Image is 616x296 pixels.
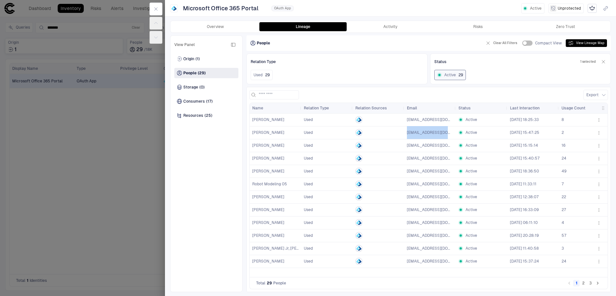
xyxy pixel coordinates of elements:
span: [PERSON_NAME] [252,233,284,238]
button: Export [583,90,608,100]
span: (1) [196,56,200,61]
span: [PERSON_NAME] Jr, [PERSON_NAME] [252,246,322,251]
div: Entra ID [356,194,361,199]
button: Go to page 2 [580,280,587,286]
span: Used [304,130,313,135]
span: (0) [199,85,205,90]
button: Clear All Filters [484,39,518,47]
span: Used [304,117,313,122]
span: Microsoft Office 365 Portal [183,5,258,12]
button: Active29 [434,70,466,80]
span: Name [252,106,263,111]
span: 29 [265,72,270,78]
button: Activity [347,22,434,31]
span: [PERSON_NAME] [252,130,284,135]
div: Status [434,58,607,66]
div: Entra ID [356,220,361,225]
span: [EMAIL_ADDRESS][DOMAIN_NAME] [407,195,473,199]
span: Relation Sources [355,106,387,111]
div: Mark as Crown Jewel [588,4,597,13]
span: [DATE] 15:40:57 [510,152,556,165]
span: [EMAIL_ADDRESS][DOMAIN_NAME] [407,117,473,122]
span: [DATE] 18:36:50 [510,165,556,178]
span: [EMAIL_ADDRESS][DOMAIN_NAME] [407,130,473,135]
span: Compact View [535,41,562,46]
span: View Panel [174,42,195,47]
span: Used [304,207,313,212]
span: Robot Modeling 05 [252,182,287,186]
span: 16 [562,143,565,148]
span: Active [466,143,477,148]
span: 29 [458,72,463,78]
span: OAuth App [274,6,291,11]
div: Entra ID [356,181,361,187]
div: Relation Type [251,59,423,64]
span: Used [304,220,313,225]
span: Used [304,233,313,238]
span: [EMAIL_ADDRESS][DOMAIN_NAME] [407,169,473,173]
span: People [257,41,270,46]
span: (17) [206,99,213,104]
span: Active [466,194,477,199]
span: [DATE] 11:40:58 [510,242,556,255]
div: Entra ID [171,6,177,11]
span: 24 [562,156,566,161]
span: [EMAIL_ADDRESS][DOMAIN_NAME] [407,182,473,186]
div: Risks [473,24,483,29]
span: Relation Type [304,106,329,111]
div: Entra ID [356,233,361,238]
span: [EMAIL_ADDRESS][DOMAIN_NAME] [407,143,473,148]
span: [PERSON_NAME] [252,156,284,161]
span: People [183,70,197,76]
span: [PERSON_NAME] [252,117,284,122]
button: Go to next page [594,280,601,286]
div: Entra ID [356,246,361,251]
span: [DATE] 11:33:11 [510,178,556,190]
span: 7 [562,182,564,186]
span: Active [466,130,477,135]
span: Active [466,220,477,225]
span: Origin [183,56,194,61]
button: Microsoft Office 365 Portal [182,3,267,14]
span: 4 [562,220,564,225]
div: Entra ID [356,207,361,212]
button: 1 selected [579,58,607,66]
span: [DATE] 15:47:25 [510,126,556,139]
span: [EMAIL_ADDRESS][DOMAIN_NAME] [407,259,473,264]
span: Active [466,207,477,212]
div: Entra ID [356,117,361,122]
div: Entra ID [356,259,361,264]
div: Entra ID [356,156,361,161]
span: 57 [562,233,566,238]
span: Used [304,156,313,161]
div: Entra ID [356,143,361,148]
span: Active [466,117,477,122]
button: Go to page 3 [587,280,594,286]
span: Used [304,259,313,264]
span: Active [466,259,477,264]
span: Active [444,72,456,78]
span: [PERSON_NAME] [252,143,284,148]
span: [PERSON_NAME] [252,169,284,173]
span: Usage Count [562,106,585,111]
span: [EMAIL_ADDRESS][DOMAIN_NAME] [407,246,473,251]
span: [DATE] 06:11:10 [510,216,556,229]
span: [DATE] 20:28:19 [510,229,556,242]
span: Used [304,246,313,251]
span: [PERSON_NAME] [252,220,284,225]
span: 3 [562,246,564,251]
span: [PERSON_NAME] [252,259,284,264]
span: Active [466,181,477,187]
nav: pagination navigation [566,279,601,287]
span: [PERSON_NAME] [252,195,284,199]
span: Consumers [183,99,205,104]
span: Active [466,233,477,238]
span: 29 [267,281,272,286]
span: 8 [562,117,564,122]
span: Used [304,143,313,148]
span: [PERSON_NAME] [252,208,284,212]
span: Active [466,169,477,174]
div: Entra ID [356,169,361,174]
button: Used29 [251,70,273,80]
span: Unprotected [558,6,581,11]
